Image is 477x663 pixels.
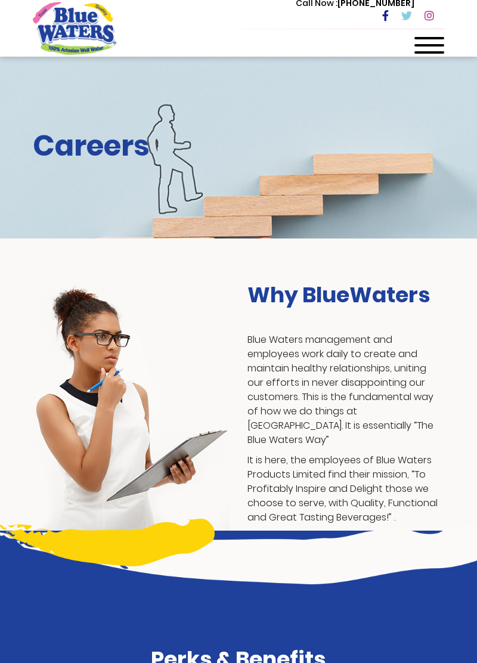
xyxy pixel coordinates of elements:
[247,453,444,525] p: It is here, the employees of Blue Waters Products Limited find their mission, “To Profitably Insp...
[247,333,444,447] p: Blue Waters management and employees work daily to create and maintain healthy relationships, uni...
[33,2,116,54] a: store logo
[33,282,230,531] img: career-girl-image.png
[247,282,444,308] h3: Why BlueWaters
[33,129,444,163] h2: Careers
